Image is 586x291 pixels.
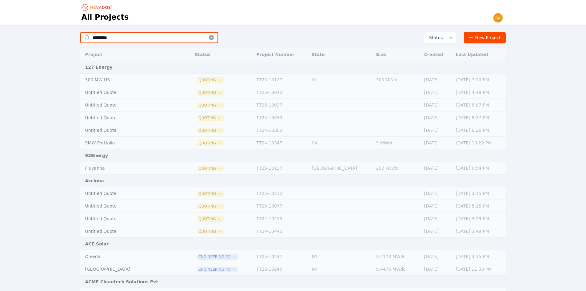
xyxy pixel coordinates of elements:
nav: Breadcrumb [82,2,114,12]
button: Quoting [197,141,223,146]
tr: Untitled QuoteQuotingTT25-10037[DATE][DATE] 8:07 PM [80,99,506,111]
td: TT25-10232 [253,187,309,200]
td: 9MW Portfolio [80,137,177,149]
th: Size [373,48,421,61]
button: Quoting [197,216,223,221]
td: TT24-10362 [253,124,309,137]
tr: Untitled QuoteQuotingTT25-10042[DATE][DATE] 4:48 PM [80,86,506,99]
th: Project Number [253,48,309,61]
h1: All Projects [82,12,129,22]
td: TT25-10042 [253,86,309,99]
th: Created [421,48,453,61]
td: [DATE] 3:29 PM [453,212,506,225]
td: CA [309,137,373,149]
button: Status [424,32,456,43]
td: Untitled Quote [80,124,177,137]
td: [DATE] [421,74,453,86]
td: [DATE] [421,212,453,225]
td: [DATE] [421,111,453,124]
td: [DATE] [421,162,453,175]
tr: Untitled QuoteQuotingTT24-10455[DATE][DATE] 3:29 PM [80,212,506,225]
tr: [GEOGRAPHIC_DATA]Engineering POTT25-10240NY9.4476 MWdc[DATE][DATE] 11:33 PM [80,263,506,276]
td: Fluvanna [80,162,177,175]
td: TT25-10127 [253,74,309,86]
td: TT24-10445 [253,225,309,238]
td: ACE Solar [80,238,506,250]
td: 3.4173 MWdc [373,250,421,263]
td: [DATE] 6:54 PM [453,162,506,175]
td: TT25-10137 [253,162,309,175]
a: New Project [464,32,506,43]
th: Status [192,48,253,61]
span: Quoting [197,191,223,196]
button: Quoting [197,103,223,108]
td: [DATE] 6:26 PM [453,124,506,137]
button: Quoting [197,90,223,95]
td: Acciona [80,175,506,187]
td: [DATE] [421,124,453,137]
img: daniel@nevados.solar [493,13,503,23]
td: [DATE] 3:15 PM [453,187,506,200]
td: [DATE] [421,99,453,111]
button: Engineering PO [197,267,238,272]
tr: Untitled QuoteQuotingTT25-10033[DATE][DATE] 8:37 PM [80,111,506,124]
td: 127 Energy [80,61,506,74]
tr: FluvannaQuotingTT25-10137[GEOGRAPHIC_DATA]200 MWdc[DATE][DATE] 6:54 PM [80,162,506,175]
td: ACME Cleantech Solutions Pvt [80,276,506,288]
td: [GEOGRAPHIC_DATA] [80,263,177,276]
th: Last Updated [453,48,506,61]
td: Untitled Quote [80,225,177,238]
td: [DATE] 5:15 PM [453,200,506,212]
tr: Untitled QuoteQuotingTT24-10362[DATE][DATE] 6:26 PM [80,124,506,137]
td: [DATE] 3:15 PM [453,250,506,263]
td: 200 MWdc [373,162,421,175]
button: Quoting [197,166,223,171]
td: 9.4476 MWdc [373,263,421,276]
tr: 9MW PortfolioQuotingTT24-10347CA9 MWdc[DATE][DATE] 10:22 PM [80,137,506,149]
td: [DATE] [421,225,453,238]
td: AL [309,74,373,86]
tr: OneidaEngineering POTT25-10247NY3.4173 MWdc[DATE][DATE] 3:15 PM [80,250,506,263]
td: [DATE] 10:22 PM [453,137,506,149]
td: TT25-10033 [253,111,309,124]
td: TT25-10037 [253,99,309,111]
td: [DATE] 7:10 PM [453,74,506,86]
tr: Untitled QuoteQuotingTT25-10232[DATE][DATE] 3:15 PM [80,187,506,200]
span: Engineering PO [197,254,238,259]
td: TT25-10247 [253,250,309,263]
td: Oneida [80,250,177,263]
td: 9 MWdc [373,137,421,149]
td: TT25-10077 [253,200,309,212]
td: [DATE] 4:48 PM [453,86,506,99]
td: [DATE] 11:33 PM [453,263,506,276]
span: Status [427,34,443,41]
td: 93Energy [80,149,506,162]
td: NY [309,263,373,276]
td: Untitled Quote [80,200,177,212]
button: Quoting [197,229,223,234]
td: [GEOGRAPHIC_DATA] [309,162,373,175]
tr: Untitled QuoteQuotingTT24-10445[DATE][DATE] 3:49 PM [80,225,506,238]
td: [DATE] [421,137,453,149]
td: [DATE] [421,187,453,200]
td: 300 MWdc [373,74,421,86]
tr: Untitled QuoteQuotingTT25-10077[DATE][DATE] 5:15 PM [80,200,506,212]
th: State [309,48,373,61]
th: Project [80,48,177,61]
td: Untitled Quote [80,187,177,200]
button: Quoting [197,78,223,83]
td: [DATE] [421,263,453,276]
td: TT24-10347 [253,137,309,149]
td: Untitled Quote [80,86,177,99]
button: Quoting [197,204,223,209]
td: TT25-10240 [253,263,309,276]
td: NY [309,250,373,263]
